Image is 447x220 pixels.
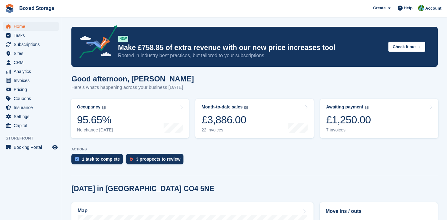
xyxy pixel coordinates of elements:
[3,143,59,152] a: menu
[326,113,371,126] div: £1,250.00
[14,31,51,40] span: Tasks
[71,185,214,193] h2: [DATE] in [GEOGRAPHIC_DATA] CO4 5NE
[71,84,194,91] p: Here's what's happening across your business [DATE]
[3,94,59,103] a: menu
[14,85,51,94] span: Pricing
[3,22,59,31] a: menu
[201,127,248,133] div: 22 invoices
[136,157,180,162] div: 3 prospects to review
[126,154,187,167] a: 3 prospects to review
[14,94,51,103] span: Coupons
[14,67,51,76] span: Analytics
[3,67,59,76] a: menu
[14,103,51,112] span: Insurance
[3,121,59,130] a: menu
[78,208,88,213] h2: Map
[3,76,59,85] a: menu
[3,85,59,94] a: menu
[14,40,51,49] span: Subscriptions
[71,99,189,138] a: Occupancy 95.65% No change [DATE]
[3,31,59,40] a: menu
[326,127,371,133] div: 7 invoices
[77,113,113,126] div: 95.65%
[17,3,57,13] a: Boxed Storage
[77,127,113,133] div: No change [DATE]
[326,208,432,215] h2: Move ins / outs
[14,143,51,152] span: Booking Portal
[201,104,242,110] div: Month-to-date sales
[3,49,59,58] a: menu
[326,104,363,110] div: Awaiting payment
[404,5,413,11] span: Help
[118,52,383,59] p: Rooted in industry best practices, but tailored to your subscriptions.
[75,157,79,161] img: task-75834270c22a3079a89374b754ae025e5fb1db73e45f91037f5363f120a921f8.svg
[201,113,248,126] div: £3,886.00
[373,5,386,11] span: Create
[365,106,368,109] img: icon-info-grey-7440780725fd019a000dd9b08b2336e03edf1995a4989e88bcd33f0948082b44.svg
[118,43,383,52] p: Make £758.85 of extra revenue with our new price increases tool
[118,36,128,42] div: NEW
[71,147,438,151] p: ACTIONS
[14,49,51,58] span: Sites
[3,112,59,121] a: menu
[14,58,51,67] span: CRM
[14,112,51,121] span: Settings
[3,103,59,112] a: menu
[425,5,441,11] span: Account
[130,157,133,161] img: prospect-51fa495bee0391a8d652442698ab0144808aea92771e9ea1ae160a38d050c398.svg
[320,99,438,138] a: Awaiting payment £1,250.00 7 invoices
[77,104,100,110] div: Occupancy
[74,25,118,61] img: price-adjustments-announcement-icon-8257ccfd72463d97f412b2fc003d46551f7dbcb40ab6d574587a9cd5c0d94...
[195,99,314,138] a: Month-to-date sales £3,886.00 22 invoices
[3,58,59,67] a: menu
[71,75,194,83] h1: Good afternoon, [PERSON_NAME]
[51,144,59,151] a: Preview store
[418,5,424,11] img: Tobias Butler
[388,42,425,52] button: Check it out →
[14,22,51,31] span: Home
[244,106,248,109] img: icon-info-grey-7440780725fd019a000dd9b08b2336e03edf1995a4989e88bcd33f0948082b44.svg
[102,106,106,109] img: icon-info-grey-7440780725fd019a000dd9b08b2336e03edf1995a4989e88bcd33f0948082b44.svg
[3,40,59,49] a: menu
[14,121,51,130] span: Capital
[71,154,126,167] a: 1 task to complete
[82,157,120,162] div: 1 task to complete
[14,76,51,85] span: Invoices
[6,135,62,141] span: Storefront
[5,4,14,13] img: stora-icon-8386f47178a22dfd0bd8f6a31ec36ba5ce8667c1dd55bd0f319d3a0aa187defe.svg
